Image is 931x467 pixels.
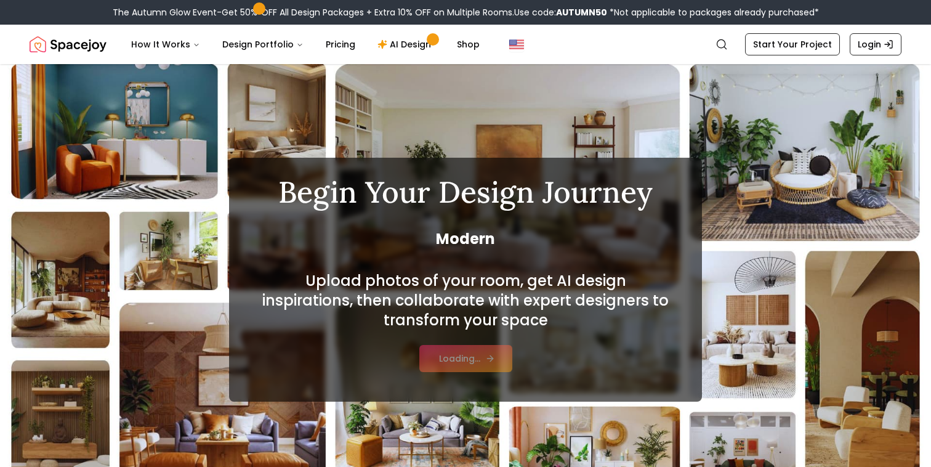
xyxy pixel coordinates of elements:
h2: Upload photos of your room, get AI design inspirations, then collaborate with expert designers to... [259,271,672,330]
a: Login [850,33,901,55]
img: United States [509,37,524,52]
a: AI Design [368,32,445,57]
h1: Begin Your Design Journey [259,177,672,207]
a: Start Your Project [745,33,840,55]
a: Shop [447,32,490,57]
b: AUTUMN50 [556,6,607,18]
nav: Global [30,25,901,64]
a: Spacejoy [30,32,107,57]
nav: Main [121,32,490,57]
button: Design Portfolio [212,32,313,57]
span: Modern [259,229,672,249]
div: The Autumn Glow Event-Get 50% OFF All Design Packages + Extra 10% OFF on Multiple Rooms. [113,6,819,18]
span: *Not applicable to packages already purchased* [607,6,819,18]
img: Spacejoy Logo [30,32,107,57]
span: Use code: [514,6,607,18]
a: Pricing [316,32,365,57]
button: How It Works [121,32,210,57]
